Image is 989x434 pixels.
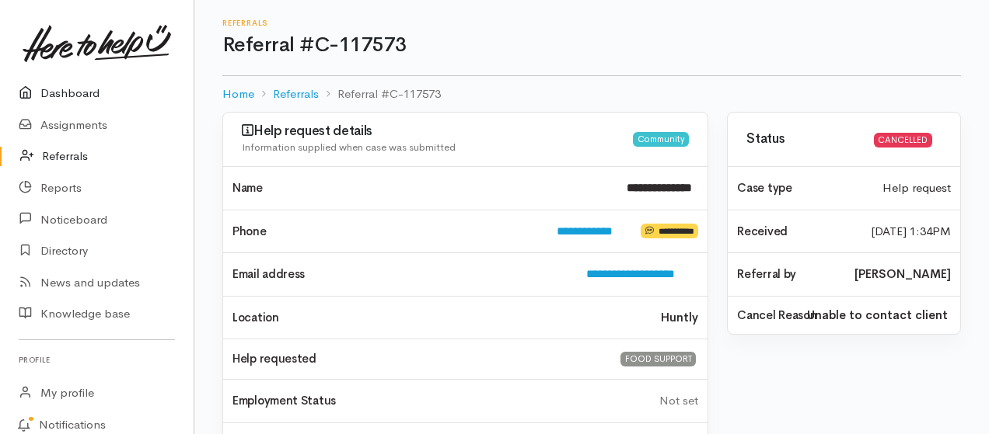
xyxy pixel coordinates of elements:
b: Unable to contact client [807,307,948,325]
div: Community [633,132,689,147]
span: Information supplied when case was submitted [242,141,456,154]
h4: Help requested [232,352,599,366]
h4: Location [232,311,642,325]
h4: Referral by [737,268,836,281]
h1: Referral #C-117573 [222,34,961,57]
h4: Case type [737,182,864,195]
li: Referral #C-117573 [319,85,441,103]
h6: Referrals [222,19,961,27]
h4: Received [737,225,852,238]
nav: breadcrumb [222,76,961,113]
h4: Cancel Reason [737,309,816,322]
h4: Phone [232,225,538,238]
h4: Email address [232,268,568,281]
span: Not set [659,393,698,408]
div: Help request [873,179,960,197]
div: FOOD SUPPORT [620,352,696,366]
time: [DATE] 1:34PM [871,223,951,241]
div: Cancelled [874,133,932,148]
h3: Status [746,132,864,147]
b: [PERSON_NAME] [854,266,951,283]
h4: Name [232,182,608,195]
h6: Profile [19,349,175,370]
a: Referrals [273,85,319,103]
a: Home [222,85,254,103]
span: Employment Status [232,393,336,408]
h3: Help request details [242,123,633,139]
b: Huntly [661,309,698,327]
